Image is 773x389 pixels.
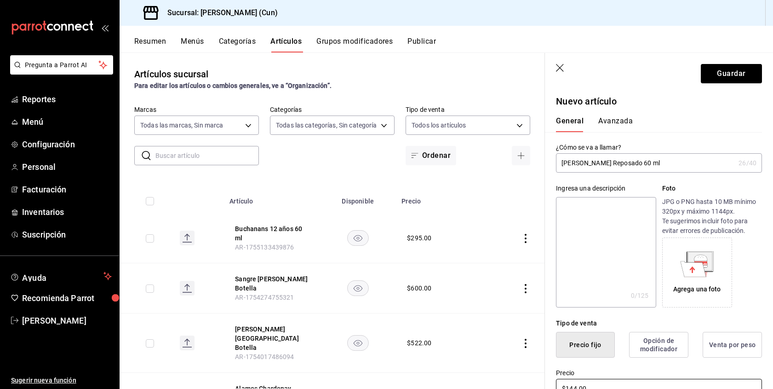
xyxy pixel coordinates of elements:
button: edit-product-location [235,224,309,243]
span: Todas las categorías, Sin categoría [276,121,377,130]
button: Avanzada [598,116,633,132]
button: actions [521,339,530,348]
th: Artículo [224,184,320,213]
span: Personal [22,161,112,173]
div: Ingresa una descripción [556,184,656,193]
span: AR-1754017486094 [235,353,294,360]
button: Categorías [219,37,256,52]
span: AR-1755133439876 [235,244,294,251]
p: JPG o PNG hasta 10 MB mínimo 320px y máximo 1144px. Te sugerimos incluir foto para evitar errores... [662,197,762,236]
button: open_drawer_menu [101,24,109,31]
button: Artículos [270,37,302,52]
button: actions [521,284,530,293]
button: Ordenar [406,146,456,165]
button: Grupos modificadores [316,37,393,52]
button: edit-product-location [235,325,309,352]
span: Facturación [22,183,112,196]
button: Venta por peso [703,332,762,358]
div: 26 /40 [739,158,756,168]
span: Pregunta a Parrot AI [25,60,99,70]
div: 0 /125 [631,291,649,300]
label: Precio [556,370,762,376]
div: navigation tabs [134,37,773,52]
p: Nuevo artículo [556,94,762,108]
div: $ 295.00 [407,233,431,243]
label: ¿Cómo se va a llamar? [556,144,762,151]
button: Resumen [134,37,166,52]
button: Guardar [701,64,762,83]
th: Disponible [320,184,396,213]
button: Precio fijo [556,332,615,358]
span: Recomienda Parrot [22,292,112,304]
button: actions [521,234,530,243]
span: Todas las marcas, Sin marca [140,121,223,130]
button: Pregunta a Parrot AI [10,55,113,75]
div: $ 600.00 [407,284,431,293]
span: Todos los artículos [412,121,466,130]
span: Configuración [22,138,112,151]
div: Tipo de venta [556,319,762,328]
div: Agrega una foto [673,284,721,294]
button: edit-product-location [235,274,309,293]
button: availability-product [347,230,369,246]
label: Marcas [134,106,259,113]
label: Tipo de venta [406,106,530,113]
button: availability-product [347,335,369,351]
button: Publicar [407,37,436,52]
span: Ayuda [22,271,100,282]
span: Suscripción [22,228,112,241]
span: Menú [22,116,112,128]
h3: Sucursal: [PERSON_NAME] (Cun) [160,7,278,18]
span: AR-1754274755321 [235,294,294,301]
span: Sugerir nueva función [11,376,112,385]
div: Artículos sucursal [134,67,208,81]
th: Precio [396,184,484,213]
strong: Para editar los artículos o cambios generales, ve a “Organización”. [134,82,332,89]
a: Pregunta a Parrot AI [6,67,113,76]
div: $ 522.00 [407,338,431,348]
input: Buscar artículo [155,146,259,165]
span: Inventarios [22,206,112,218]
label: Categorías [270,106,395,113]
button: Opción de modificador [629,332,688,358]
span: Reportes [22,93,112,105]
button: General [556,116,584,132]
div: navigation tabs [556,116,751,132]
div: Agrega una foto [664,240,730,305]
button: availability-product [347,280,369,296]
p: Foto [662,184,762,193]
span: [PERSON_NAME] [22,314,112,327]
button: Menús [181,37,204,52]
